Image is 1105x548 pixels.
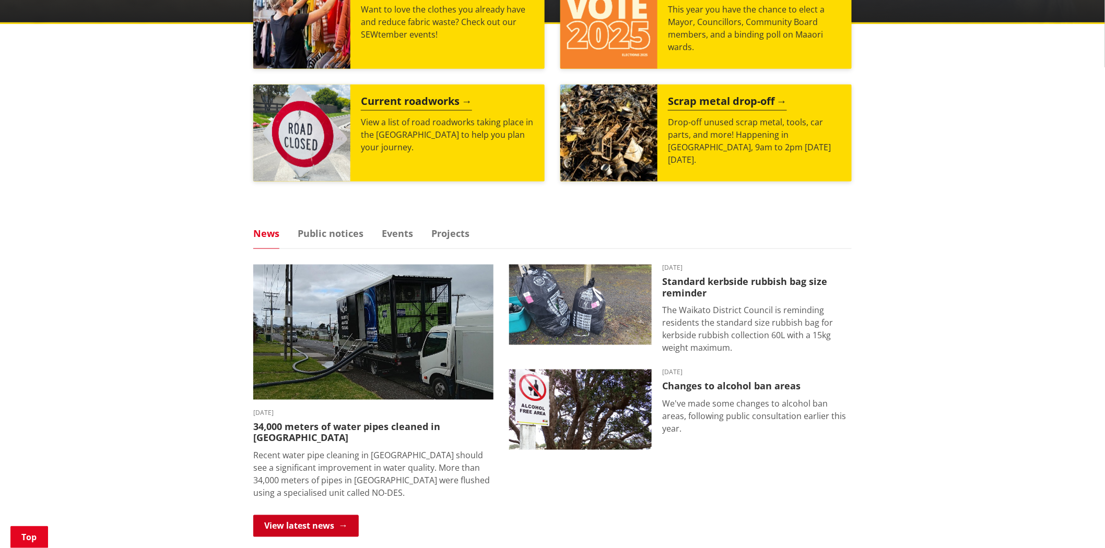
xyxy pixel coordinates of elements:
p: View a list of road roadworks taking place in the [GEOGRAPHIC_DATA] to help you plan your journey. [361,116,534,153]
h3: Changes to alcohol ban areas [662,381,852,392]
h2: Current roadworks [361,95,472,111]
a: Public notices [298,229,363,238]
a: Top [10,526,48,548]
img: NO-DES unit flushing water pipes in Huntly [253,265,493,400]
iframe: Messenger Launcher [1057,504,1095,542]
a: View latest news [253,515,359,537]
a: A massive pile of rusted scrap metal, including wheels and various industrial parts, under a clea... [560,85,852,182]
a: Current roadworks View a list of road roadworks taking place in the [GEOGRAPHIC_DATA] to help you... [253,85,545,182]
img: Road closed sign [253,85,350,182]
p: Recent water pipe cleaning in [GEOGRAPHIC_DATA] should see a significant improvement in water qua... [253,449,493,499]
a: Projects [431,229,469,238]
time: [DATE] [253,410,493,416]
h2: Scrap metal drop-off [668,95,787,111]
p: The Waikato District Council is reminding residents the standard size rubbish bag for kerbside ru... [662,304,852,354]
img: Alcohol Control Bylaw adopted - August 2025 (2) [509,370,652,450]
time: [DATE] [662,370,852,376]
p: Want to love the clothes you already have and reduce fabric waste? Check out our SEWtember events! [361,3,534,41]
a: News [253,229,279,238]
p: This year you have the chance to elect a Mayor, Councillors, Community Board members, and a bindi... [668,3,841,53]
p: Drop-off unused scrap metal, tools, car parts, and more! Happening in [GEOGRAPHIC_DATA], 9am to 2... [668,116,841,166]
a: [DATE] Standard kerbside rubbish bag size reminder The Waikato District Council is reminding resi... [509,265,852,354]
a: Events [382,229,413,238]
time: [DATE] [662,265,852,271]
img: 20250825_074435 [509,265,652,345]
h3: 34,000 meters of water pipes cleaned in [GEOGRAPHIC_DATA] [253,422,493,444]
p: We've made some changes to alcohol ban areas, following public consultation earlier this year. [662,398,852,435]
h3: Standard kerbside rubbish bag size reminder [662,276,852,299]
a: [DATE] Changes to alcohol ban areas We've made some changes to alcohol ban areas, following publi... [509,370,852,450]
img: Scrap metal collection [560,85,657,182]
a: [DATE] 34,000 meters of water pipes cleaned in [GEOGRAPHIC_DATA] Recent water pipe cleaning in [G... [253,265,493,499]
